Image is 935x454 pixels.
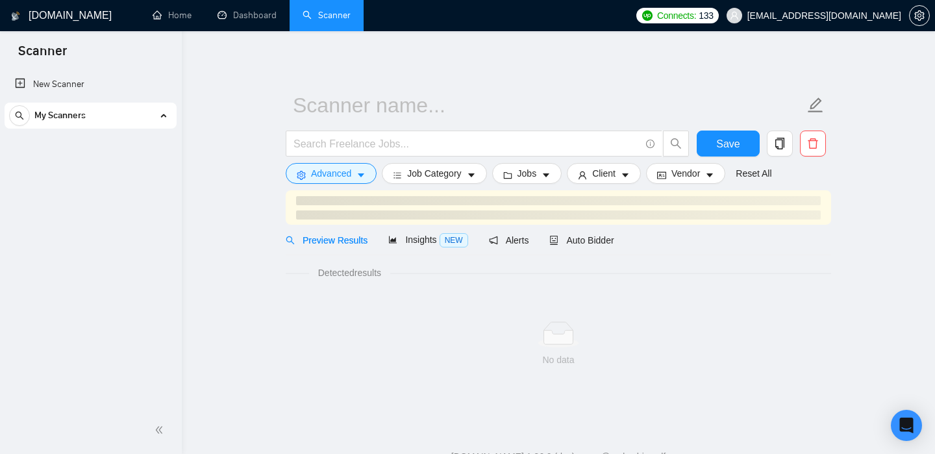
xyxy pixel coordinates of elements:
a: setting [909,10,930,21]
button: userClientcaret-down [567,163,641,184]
div: No data [296,353,821,367]
span: search [664,138,688,149]
span: Auto Bidder [549,235,614,246]
button: search [663,131,689,157]
button: setting [909,5,930,26]
a: New Scanner [15,71,166,97]
input: Search Freelance Jobs... [293,136,640,152]
span: Advanced [311,166,351,181]
a: Reset All [736,166,771,181]
span: user [578,170,587,180]
span: Client [592,166,616,181]
span: folder [503,170,512,180]
button: settingAdvancedcaret-down [286,163,377,184]
span: user [730,11,739,20]
button: folderJobscaret-down [492,163,562,184]
span: Vendor [671,166,700,181]
span: caret-down [356,170,366,180]
span: Alerts [489,235,529,246]
a: homeHome [153,10,192,21]
span: caret-down [705,170,714,180]
li: New Scanner [5,71,177,97]
span: edit [807,97,824,114]
a: searchScanner [303,10,351,21]
span: info-circle [646,140,654,148]
img: logo [11,6,20,27]
button: delete [800,131,826,157]
span: Scanner [8,42,77,69]
span: Connects: [657,8,696,23]
div: Open Intercom Messenger [891,410,922,441]
span: setting [297,170,306,180]
span: Save [716,136,740,152]
span: Jobs [517,166,537,181]
span: notification [489,236,498,245]
li: My Scanners [5,103,177,134]
span: copy [767,138,792,149]
img: upwork-logo.png [642,10,653,21]
a: dashboardDashboard [218,10,277,21]
span: Job Category [407,166,461,181]
button: barsJob Categorycaret-down [382,163,486,184]
button: Save [697,131,760,157]
button: idcardVendorcaret-down [646,163,725,184]
span: search [10,111,29,120]
span: robot [549,236,558,245]
span: setting [910,10,929,21]
span: My Scanners [34,103,86,129]
button: copy [767,131,793,157]
span: search [286,236,295,245]
span: caret-down [467,170,476,180]
span: area-chart [388,235,397,244]
span: Preview Results [286,235,368,246]
span: caret-down [621,170,630,180]
span: Detected results [309,266,390,280]
span: double-left [155,423,168,436]
button: search [9,105,30,126]
span: 133 [699,8,713,23]
span: Insights [388,234,467,245]
span: NEW [440,233,468,247]
span: delete [801,138,825,149]
span: caret-down [542,170,551,180]
span: idcard [657,170,666,180]
input: Scanner name... [293,89,804,121]
span: bars [393,170,402,180]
